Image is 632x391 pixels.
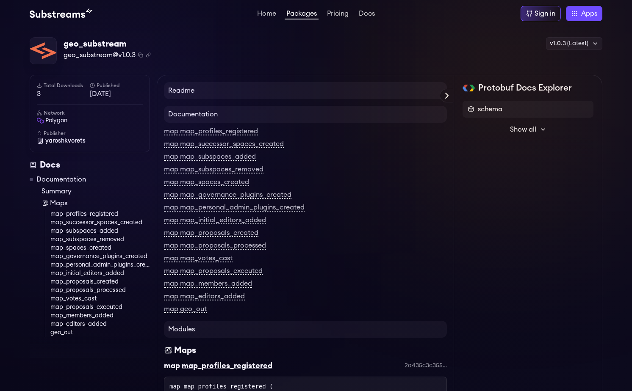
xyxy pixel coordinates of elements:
[138,52,143,58] button: Copy package name and version
[50,278,150,286] a: map_proposals_created
[463,121,593,138] button: Show all
[325,10,350,19] a: Pricing
[50,320,150,328] a: map_editors_added
[510,124,536,135] span: Show all
[164,280,252,288] a: map map_members_added
[535,8,555,19] div: Sign in
[50,235,150,244] a: map_subspaces_removed
[37,89,90,99] span: 3
[42,186,150,196] a: Summary
[50,210,150,218] a: map_profiles_registered
[405,361,447,370] div: 2a435c3c3551144da518d2920f7e79b26bc0e80e
[478,104,502,114] span: schema
[37,130,143,137] h6: Publisher
[546,37,602,50] div: v1.0.3 (Latest)
[50,269,150,278] a: map_initial_editors_added
[182,360,272,372] div: map_profiles_registered
[90,82,143,89] h6: Published
[50,227,150,235] a: map_subspaces_added
[64,50,136,60] span: geo_substream@v1.0.3
[164,106,447,123] h4: Documentation
[164,179,249,186] a: map map_spaces_created
[30,38,56,64] img: Package Logo
[50,311,150,320] a: map_members_added
[164,204,305,212] a: map map_personal_admin_plugins_created
[50,252,150,261] a: map_governance_plugins_created
[174,344,196,356] div: Maps
[164,255,233,262] a: map map_votes_cast
[164,306,207,313] a: map geo_out
[64,38,151,50] div: geo_substream
[164,321,447,338] h4: Modules
[50,244,150,252] a: map_spaces_created
[37,82,90,89] h6: Total Downloads
[50,261,150,269] a: map_personal_admin_plugins_created
[164,344,172,356] img: Maps icon
[164,140,284,148] a: map map_successor_spaces_created
[50,218,150,227] a: map_successor_spaces_created
[30,8,92,19] img: Substream's logo
[164,166,263,173] a: map map_subspaces_removed
[90,89,143,99] span: [DATE]
[37,117,44,124] img: polygon
[164,82,447,99] h4: Readme
[463,85,475,91] img: Protobuf
[164,217,266,224] a: map map_initial_editors_added
[255,10,278,19] a: Home
[36,174,86,184] a: Documentation
[50,303,150,311] a: map_proposals_executed
[37,116,143,125] a: polygon
[50,295,150,303] a: map_votes_cast
[164,293,245,300] a: map map_editors_added
[45,137,86,145] span: yaroshkvorets
[30,159,150,171] div: Docs
[42,200,48,207] img: Map icon
[164,191,291,199] a: map map_governance_plugins_created
[164,229,258,237] a: map map_proposals_created
[50,286,150,295] a: map_proposals_processed
[164,360,180,372] div: map
[478,82,572,94] h2: Protobuf Docs Explorer
[581,8,597,19] span: Apps
[521,6,561,21] a: Sign in
[37,137,143,145] a: yaroshkvorets
[146,52,151,58] button: Copy .spkg link to clipboard
[37,110,143,116] h6: Network
[164,267,263,275] a: map map_proposals_executed
[45,116,67,125] span: polygon
[42,198,150,208] a: Maps
[50,328,150,337] a: geo_out
[164,153,256,161] a: map map_subspaces_added
[357,10,377,19] a: Docs
[164,128,258,135] a: map map_profiles_registered
[285,10,319,19] a: Packages
[164,242,266,250] a: map map_proposals_processed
